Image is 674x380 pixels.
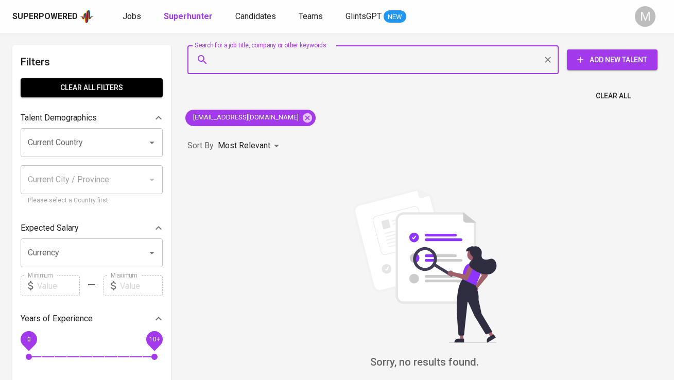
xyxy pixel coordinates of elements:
[299,10,325,23] a: Teams
[567,49,658,70] button: Add New Talent
[185,113,305,123] span: [EMAIL_ADDRESS][DOMAIN_NAME]
[345,10,406,23] a: GlintsGPT NEW
[384,12,406,22] span: NEW
[145,246,159,260] button: Open
[596,90,631,102] span: Clear All
[345,11,382,21] span: GlintsGPT
[187,354,662,370] h6: Sorry, no results found.
[12,11,78,23] div: Superpowered
[235,11,276,21] span: Candidates
[120,275,163,296] input: Value
[348,188,502,343] img: file_searching.svg
[21,78,163,97] button: Clear All filters
[37,275,80,296] input: Value
[21,313,93,325] p: Years of Experience
[21,308,163,329] div: Years of Experience
[164,10,215,23] a: Superhunter
[187,140,214,152] p: Sort By
[592,87,635,106] button: Clear All
[149,336,160,343] span: 10+
[27,336,30,343] span: 0
[164,11,213,21] b: Superhunter
[28,196,155,206] p: Please select a Country first
[29,81,154,94] span: Clear All filters
[21,112,97,124] p: Talent Demographics
[218,136,283,156] div: Most Relevant
[635,6,655,27] div: M
[185,110,316,126] div: [EMAIL_ADDRESS][DOMAIN_NAME]
[21,108,163,128] div: Talent Demographics
[80,9,94,24] img: app logo
[145,135,159,150] button: Open
[575,54,649,66] span: Add New Talent
[123,10,143,23] a: Jobs
[123,11,141,21] span: Jobs
[21,222,79,234] p: Expected Salary
[12,9,94,24] a: Superpoweredapp logo
[235,10,278,23] a: Candidates
[541,53,555,67] button: Clear
[21,54,163,70] h6: Filters
[299,11,323,21] span: Teams
[21,218,163,238] div: Expected Salary
[218,140,270,152] p: Most Relevant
